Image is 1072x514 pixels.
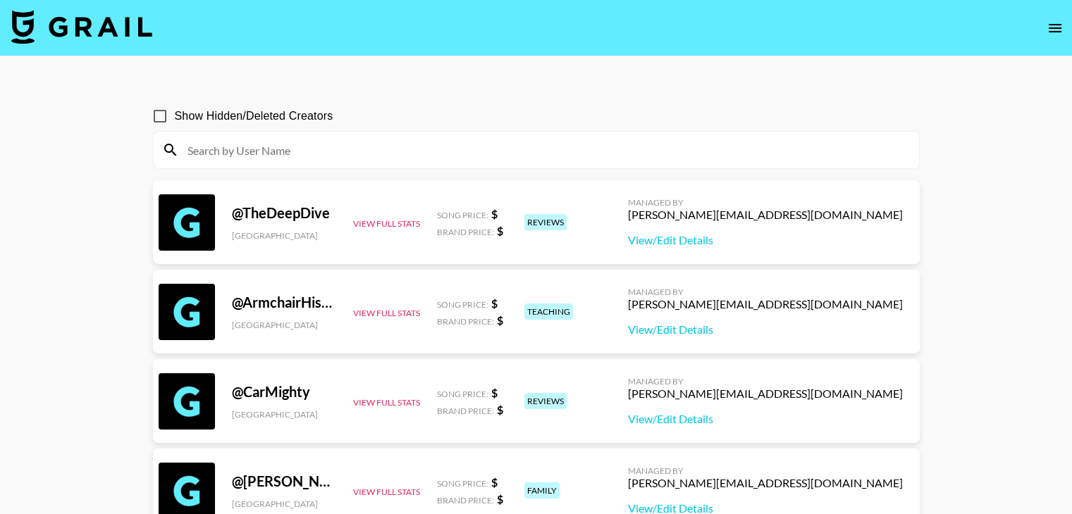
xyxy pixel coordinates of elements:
button: View Full Stats [353,218,420,229]
div: [GEOGRAPHIC_DATA] [232,499,336,509]
button: View Full Stats [353,487,420,497]
span: Brand Price: [437,495,494,506]
div: family [524,482,560,499]
div: Managed By [628,197,903,208]
div: [PERSON_NAME][EMAIL_ADDRESS][DOMAIN_NAME] [628,476,903,490]
strong: $ [491,475,498,489]
span: Song Price: [437,389,488,399]
a: View/Edit Details [628,322,903,337]
div: teaching [524,303,573,320]
span: Brand Price: [437,406,494,416]
img: Grail Talent [11,10,152,44]
strong: $ [497,492,503,506]
div: Managed By [628,465,903,476]
span: Song Price: [437,299,488,310]
button: View Full Stats [353,397,420,408]
strong: $ [491,207,498,220]
span: Brand Price: [437,227,494,237]
strong: $ [497,313,503,327]
div: [PERSON_NAME][EMAIL_ADDRESS][DOMAIN_NAME] [628,297,903,311]
div: [PERSON_NAME][EMAIL_ADDRESS][DOMAIN_NAME] [628,387,903,401]
div: Managed By [628,376,903,387]
strong: $ [491,296,498,310]
span: Brand Price: [437,316,494,327]
div: [PERSON_NAME][EMAIL_ADDRESS][DOMAIN_NAME] [628,208,903,222]
div: Managed By [628,287,903,297]
span: Song Price: [437,210,488,220]
div: reviews [524,393,567,409]
strong: $ [497,224,503,237]
button: View Full Stats [353,308,420,318]
span: Show Hidden/Deleted Creators [175,108,333,125]
div: @ TheDeepDive [232,204,336,222]
a: View/Edit Details [628,412,903,426]
div: @ [PERSON_NAME] [232,472,336,490]
input: Search by User Name [179,139,911,161]
strong: $ [497,403,503,416]
strong: $ [491,386,498,399]
div: @ ArmchairHistorian [232,294,336,311]
a: View/Edit Details [628,233,903,247]
button: open drawer [1041,14,1069,42]
div: reviews [524,214,567,230]
div: [GEOGRAPHIC_DATA] [232,409,336,420]
span: Song Price: [437,478,488,489]
div: [GEOGRAPHIC_DATA] [232,320,336,330]
div: @ CarMighty [232,383,336,401]
div: [GEOGRAPHIC_DATA] [232,230,336,241]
